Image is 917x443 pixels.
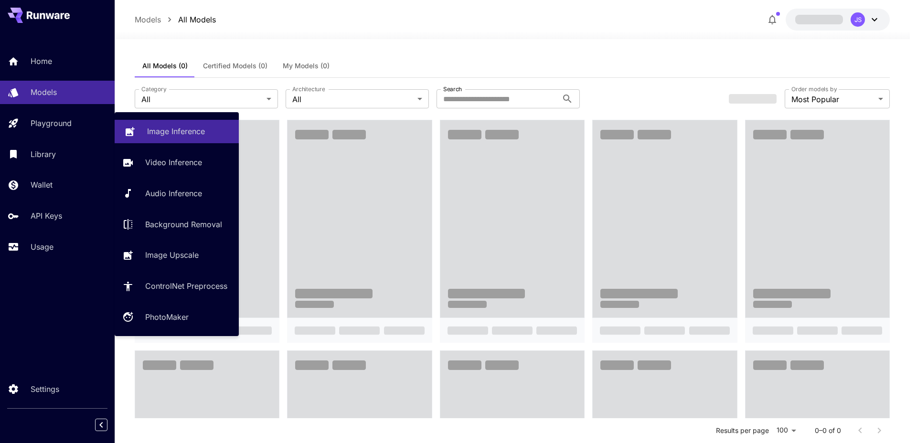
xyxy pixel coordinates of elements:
p: Usage [31,241,53,253]
button: Collapse sidebar [95,419,107,431]
p: ControlNet Preprocess [145,280,227,292]
p: Audio Inference [145,188,202,199]
p: 0–0 of 0 [815,426,841,435]
span: All [292,94,414,105]
p: Background Removal [145,219,222,230]
p: Models [31,86,57,98]
span: All [141,94,263,105]
a: Image Upscale [115,243,239,267]
a: ControlNet Preprocess [115,274,239,298]
p: Results per page [716,426,769,435]
span: Certified Models (0) [203,62,267,70]
p: Models [135,14,161,25]
a: Image Inference [115,120,239,143]
div: JS [851,12,865,27]
div: Collapse sidebar [102,416,115,433]
p: Home [31,55,52,67]
p: Wallet [31,179,53,190]
a: Audio Inference [115,182,239,205]
p: Video Inference [145,157,202,168]
a: Background Removal [115,212,239,236]
label: Category [141,85,167,93]
p: API Keys [31,210,62,221]
div: 100 [773,423,800,437]
p: Image Upscale [145,249,199,261]
span: My Models (0) [283,62,330,70]
p: Library [31,148,56,160]
nav: breadcrumb [135,14,216,25]
label: Order models by [791,85,837,93]
span: All Models (0) [142,62,188,70]
span: Most Popular [791,94,874,105]
a: Video Inference [115,151,239,174]
p: All Models [178,14,216,25]
p: Image Inference [147,126,205,137]
p: Settings [31,383,59,395]
label: Architecture [292,85,325,93]
a: PhotoMaker [115,306,239,329]
p: Playground [31,117,72,129]
label: Search [443,85,462,93]
p: PhotoMaker [145,311,189,323]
